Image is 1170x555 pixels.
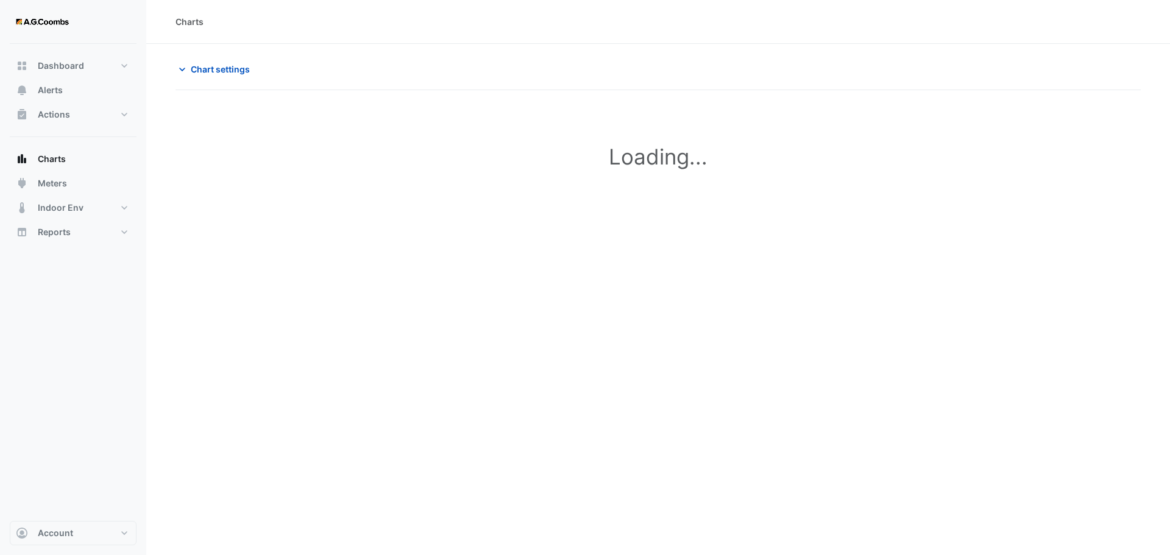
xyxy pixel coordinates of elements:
[38,527,73,539] span: Account
[191,63,250,76] span: Chart settings
[38,177,67,189] span: Meters
[10,220,136,244] button: Reports
[10,147,136,171] button: Charts
[10,196,136,220] button: Indoor Env
[38,153,66,165] span: Charts
[38,60,84,72] span: Dashboard
[10,54,136,78] button: Dashboard
[38,84,63,96] span: Alerts
[38,226,71,238] span: Reports
[16,202,28,214] app-icon: Indoor Env
[10,521,136,545] button: Account
[15,10,69,34] img: Company Logo
[16,153,28,165] app-icon: Charts
[202,144,1114,169] h1: Loading...
[16,84,28,96] app-icon: Alerts
[10,171,136,196] button: Meters
[16,177,28,189] app-icon: Meters
[10,102,136,127] button: Actions
[38,202,83,214] span: Indoor Env
[16,108,28,121] app-icon: Actions
[10,78,136,102] button: Alerts
[175,58,258,80] button: Chart settings
[175,15,204,28] div: Charts
[16,226,28,238] app-icon: Reports
[16,60,28,72] app-icon: Dashboard
[38,108,70,121] span: Actions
